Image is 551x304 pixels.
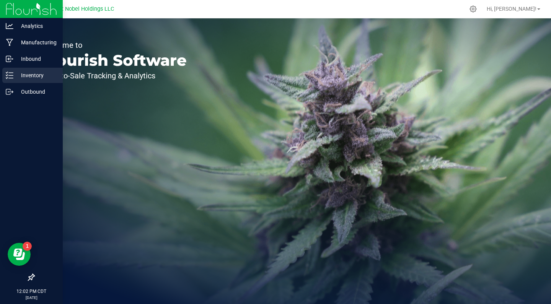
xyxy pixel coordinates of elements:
[6,72,13,79] inline-svg: Inventory
[468,5,478,13] div: Manage settings
[6,88,13,96] inline-svg: Outbound
[3,295,59,301] p: [DATE]
[13,21,59,31] p: Analytics
[6,55,13,63] inline-svg: Inbound
[42,6,114,12] span: Midwest Nobel Holdings LLC
[6,39,13,46] inline-svg: Manufacturing
[41,53,187,68] p: Flourish Software
[41,72,187,80] p: Seed-to-Sale Tracking & Analytics
[487,6,536,12] span: Hi, [PERSON_NAME]!
[13,87,59,96] p: Outbound
[41,41,187,49] p: Welcome to
[3,288,59,295] p: 12:02 PM CDT
[13,71,59,80] p: Inventory
[13,38,59,47] p: Manufacturing
[8,243,31,266] iframe: Resource center
[23,242,32,251] iframe: Resource center unread badge
[6,22,13,30] inline-svg: Analytics
[13,54,59,63] p: Inbound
